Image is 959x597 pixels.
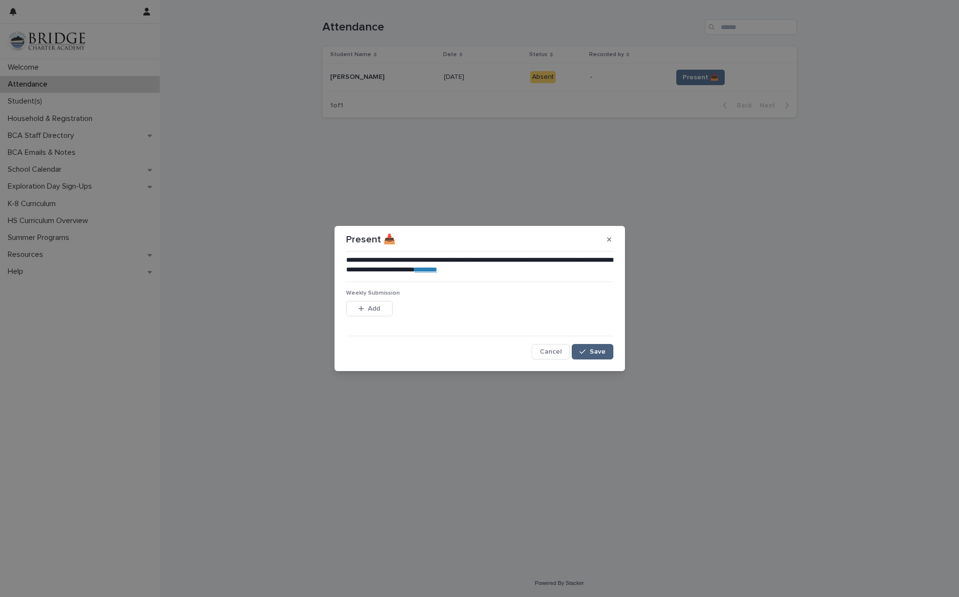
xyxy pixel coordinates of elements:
button: Save [572,344,613,359]
span: Cancel [540,348,562,355]
button: Add [346,301,393,316]
span: Add [368,305,380,312]
span: Weekly Submission [346,290,400,296]
span: Save [590,348,606,355]
p: Present 📥 [346,234,396,245]
button: Cancel [532,344,570,359]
